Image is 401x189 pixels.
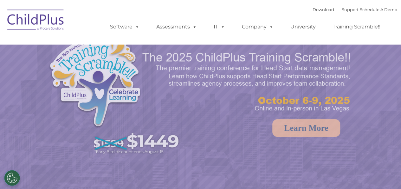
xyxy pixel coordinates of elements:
[360,7,397,12] a: Schedule A Demo
[313,7,334,12] a: Download
[342,7,359,12] a: Support
[150,21,203,33] a: Assessments
[4,170,20,186] button: Cookies Settings
[236,21,280,33] a: Company
[326,21,387,33] a: Training Scramble!!
[272,119,340,137] a: Learn More
[313,7,397,12] font: |
[104,21,146,33] a: Software
[4,5,68,37] img: ChildPlus by Procare Solutions
[284,21,322,33] a: University
[207,21,231,33] a: IT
